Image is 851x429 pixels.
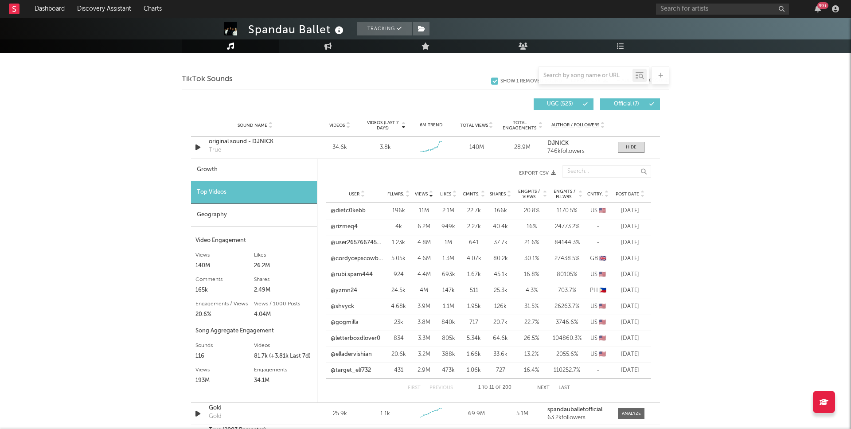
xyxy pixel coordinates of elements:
[463,270,485,279] div: 1.67k
[599,320,606,325] span: 🇺🇸
[331,366,371,375] a: @target_elf732
[438,286,458,295] div: 147k
[587,334,609,343] div: US
[547,415,609,421] div: 63.2k followers
[387,191,404,197] span: Fllwrs.
[599,304,606,309] span: 🇺🇸
[587,222,609,231] div: -
[195,340,254,351] div: Sounds
[387,366,410,375] div: 431
[489,366,511,375] div: 727
[209,404,301,413] a: Gold
[438,207,458,215] div: 2.1M
[613,254,647,263] div: [DATE]
[209,137,301,146] a: original sound - DJNICK
[195,235,312,246] div: Video Engagement
[438,366,458,375] div: 473k
[815,5,821,12] button: 99+
[587,302,609,311] div: US
[440,191,451,197] span: Likes
[516,302,547,311] div: 31.5 %
[463,366,485,375] div: 1.06k
[456,409,497,418] div: 69.9M
[254,365,312,375] div: Engagements
[331,222,358,231] a: @rizmeq4
[438,318,458,327] div: 840k
[331,207,366,215] a: @dietc0kebb
[414,238,434,247] div: 4.8M
[331,334,380,343] a: @letterboxdlover0
[489,207,511,215] div: 166k
[331,270,373,279] a: @rubi.spam444
[387,350,410,359] div: 20.6k
[463,207,485,215] div: 22.7k
[656,4,789,15] input: Search for artists
[463,302,485,311] div: 1.95k
[463,318,485,327] div: 717
[482,386,488,390] span: to
[415,191,428,197] span: Views
[463,286,485,295] div: 511
[599,208,606,214] span: 🇺🇸
[613,366,647,375] div: [DATE]
[191,159,317,181] div: Growth
[537,386,550,390] button: Next
[817,2,828,9] div: 99 +
[587,254,609,263] div: GB
[329,123,345,128] span: Videos
[438,222,458,231] div: 949k
[613,334,647,343] div: [DATE]
[387,334,410,343] div: 834
[489,318,511,327] div: 20.7k
[195,274,254,285] div: Comments
[489,270,511,279] div: 45.1k
[613,238,647,247] div: [DATE]
[438,302,458,311] div: 1.1M
[599,288,606,293] span: 🇵🇭
[438,238,458,247] div: 1M
[613,350,647,359] div: [DATE]
[599,272,606,277] span: 🇺🇸
[414,366,434,375] div: 2.9M
[349,191,359,197] span: User
[380,143,391,152] div: 3.8k
[551,254,582,263] div: 27438.5 %
[489,302,511,311] div: 126k
[551,286,582,295] div: 703.7 %
[547,407,609,413] a: spandauballetofficial
[600,98,660,110] button: Official(7)
[516,270,547,279] div: 16.8 %
[547,140,569,146] strong: DJNICK
[195,351,254,362] div: 116
[547,140,609,147] a: DJNICK
[209,412,222,421] div: Gold
[489,254,511,263] div: 80.2k
[613,207,647,215] div: [DATE]
[587,238,609,247] div: -
[357,22,412,35] button: Tracking
[195,309,254,320] div: 20.6%
[489,334,511,343] div: 64.6k
[414,318,434,327] div: 3.8M
[195,299,254,309] div: Engagements / Views
[489,350,511,359] div: 33.6k
[551,302,582,311] div: 26263.7 %
[551,122,599,128] span: Author / Followers
[331,254,383,263] a: @cordycepscowboy
[613,286,647,295] div: [DATE]
[587,191,603,197] span: Cntry.
[331,302,354,311] a: @shvyck
[599,256,606,261] span: 🇬🇧
[414,270,434,279] div: 4.4M
[516,207,547,215] div: 20.8 %
[490,191,506,197] span: Shares
[471,382,519,393] div: 1 11 200
[408,386,421,390] button: First
[551,318,582,327] div: 3746.6 %
[254,250,312,261] div: Likes
[209,146,221,155] div: True
[429,386,453,390] button: Previous
[539,72,632,79] input: Search by song name or URL
[319,409,360,418] div: 25.9k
